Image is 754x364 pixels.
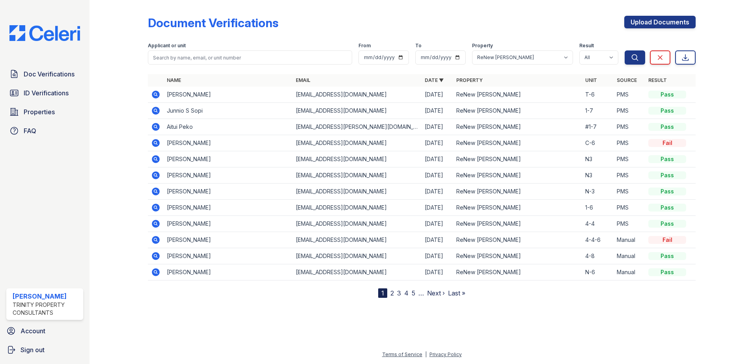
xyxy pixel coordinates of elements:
[293,216,422,232] td: [EMAIL_ADDRESS][DOMAIN_NAME]
[24,88,69,98] span: ID Verifications
[164,151,293,167] td: [PERSON_NAME]
[164,248,293,264] td: [PERSON_NAME]
[3,323,86,339] a: Account
[624,16,696,28] a: Upload Documents
[582,248,614,264] td: 4-8
[24,69,75,79] span: Doc Verifications
[24,126,36,136] span: FAQ
[293,264,422,280] td: [EMAIL_ADDRESS][DOMAIN_NAME]
[614,151,645,167] td: PMS
[422,119,453,135] td: [DATE]
[164,184,293,200] td: [PERSON_NAME]
[448,289,465,297] a: Last »
[582,119,614,135] td: #1-7
[164,87,293,103] td: [PERSON_NAME]
[412,289,415,297] a: 5
[453,216,582,232] td: ReNew [PERSON_NAME]
[164,119,293,135] td: Aitui Peko
[390,289,394,297] a: 2
[167,77,181,83] a: Name
[582,103,614,119] td: 1-7
[164,167,293,184] td: [PERSON_NAME]
[648,252,686,260] div: Pass
[6,104,83,120] a: Properties
[648,188,686,195] div: Pass
[293,135,422,151] td: [EMAIL_ADDRESS][DOMAIN_NAME]
[404,289,409,297] a: 4
[418,288,424,298] span: …
[415,43,422,49] label: To
[397,289,401,297] a: 3
[164,103,293,119] td: Junnio S Sopi
[429,351,462,357] a: Privacy Policy
[582,264,614,280] td: N-6
[648,220,686,228] div: Pass
[582,167,614,184] td: N3
[293,87,422,103] td: [EMAIL_ADDRESS][DOMAIN_NAME]
[614,200,645,216] td: PMS
[648,77,667,83] a: Result
[582,184,614,200] td: N-3
[582,87,614,103] td: T-6
[453,248,582,264] td: ReNew [PERSON_NAME]
[453,232,582,248] td: ReNew [PERSON_NAME]
[648,91,686,98] div: Pass
[453,264,582,280] td: ReNew [PERSON_NAME]
[422,87,453,103] td: [DATE]
[614,87,645,103] td: PMS
[422,264,453,280] td: [DATE]
[382,351,422,357] a: Terms of Service
[582,232,614,248] td: 4-4-6
[422,135,453,151] td: [DATE]
[422,103,453,119] td: [DATE]
[614,184,645,200] td: PMS
[648,139,686,147] div: Fail
[3,342,86,358] a: Sign out
[422,200,453,216] td: [DATE]
[6,66,83,82] a: Doc Verifications
[472,43,493,49] label: Property
[293,200,422,216] td: [EMAIL_ADDRESS][DOMAIN_NAME]
[453,135,582,151] td: ReNew [PERSON_NAME]
[6,85,83,101] a: ID Verifications
[293,119,422,135] td: [EMAIL_ADDRESS][PERSON_NAME][DOMAIN_NAME]
[614,264,645,280] td: Manual
[293,184,422,200] td: [EMAIL_ADDRESS][DOMAIN_NAME]
[614,167,645,184] td: PMS
[296,77,310,83] a: Email
[648,123,686,131] div: Pass
[148,16,278,30] div: Document Verifications
[648,107,686,115] div: Pass
[422,184,453,200] td: [DATE]
[648,204,686,212] div: Pass
[358,43,371,49] label: From
[422,167,453,184] td: [DATE]
[293,167,422,184] td: [EMAIL_ADDRESS][DOMAIN_NAME]
[614,135,645,151] td: PMS
[293,232,422,248] td: [EMAIL_ADDRESS][DOMAIN_NAME]
[453,167,582,184] td: ReNew [PERSON_NAME]
[427,289,445,297] a: Next ›
[13,301,80,317] div: Trinity Property Consultants
[164,264,293,280] td: [PERSON_NAME]
[425,77,444,83] a: Date ▼
[148,43,186,49] label: Applicant or unit
[164,216,293,232] td: [PERSON_NAME]
[24,107,55,117] span: Properties
[648,268,686,276] div: Pass
[582,200,614,216] td: 1-6
[293,103,422,119] td: [EMAIL_ADDRESS][DOMAIN_NAME]
[579,43,594,49] label: Result
[453,119,582,135] td: ReNew [PERSON_NAME]
[614,232,645,248] td: Manual
[582,135,614,151] td: C-6
[648,236,686,244] div: Fail
[648,171,686,179] div: Pass
[453,151,582,167] td: ReNew [PERSON_NAME]
[164,232,293,248] td: [PERSON_NAME]
[453,87,582,103] td: ReNew [PERSON_NAME]
[422,151,453,167] td: [DATE]
[21,326,45,336] span: Account
[6,123,83,139] a: FAQ
[585,77,597,83] a: Unit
